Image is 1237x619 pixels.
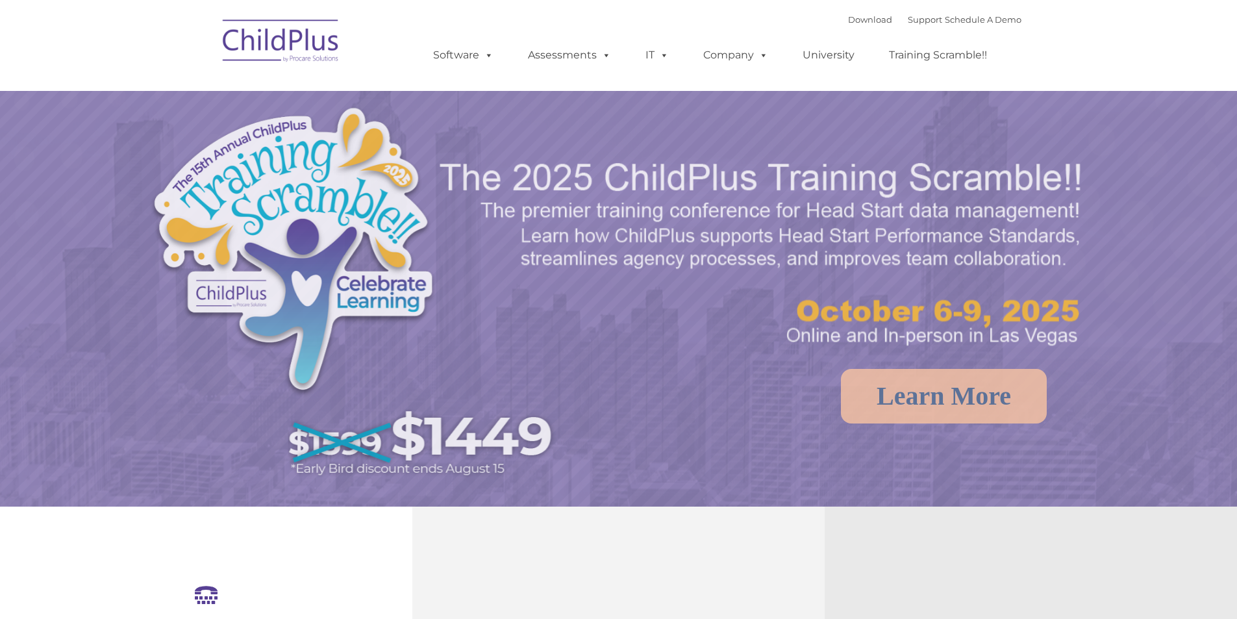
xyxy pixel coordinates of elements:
a: University [790,42,868,68]
a: Company [690,42,781,68]
a: Schedule A Demo [945,14,1021,25]
a: IT [632,42,682,68]
a: Support [908,14,942,25]
a: Download [848,14,892,25]
img: ChildPlus by Procare Solutions [216,10,346,75]
a: Software [420,42,506,68]
a: Learn More [841,369,1047,423]
a: Training Scramble!! [876,42,1000,68]
a: Assessments [515,42,624,68]
font: | [848,14,1021,25]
